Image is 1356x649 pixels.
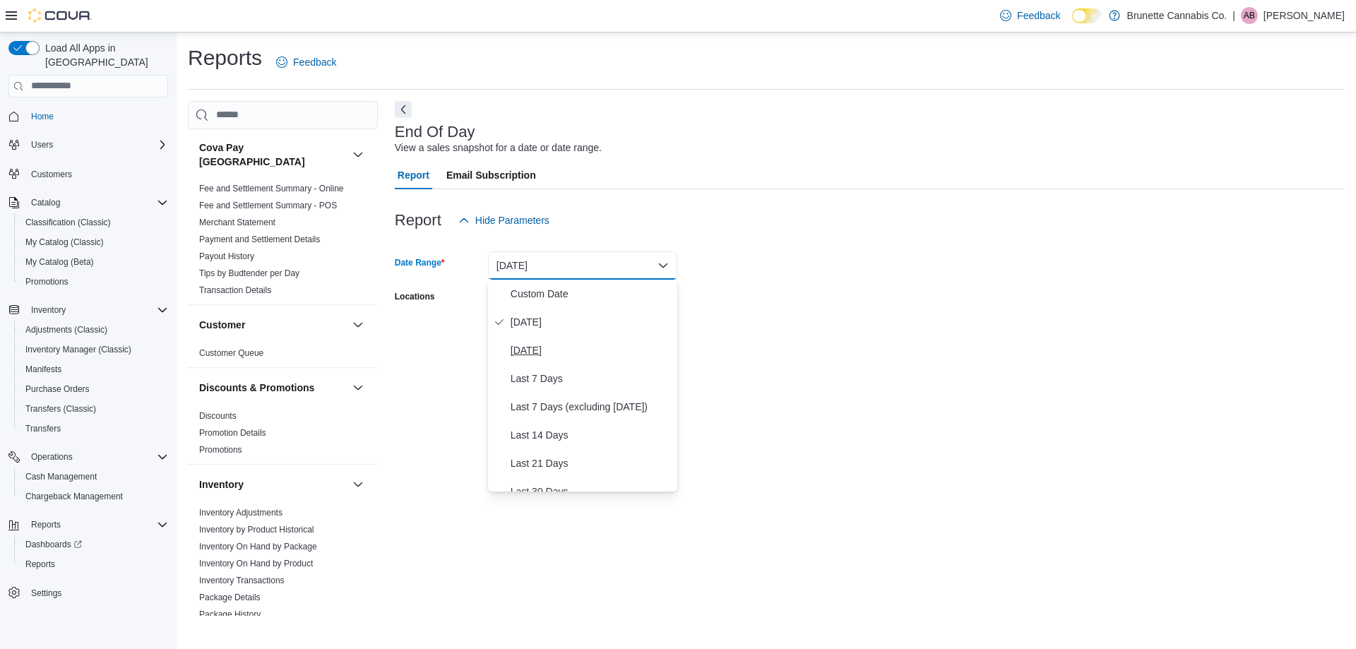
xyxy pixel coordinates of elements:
[293,55,336,69] span: Feedback
[20,361,168,378] span: Manifests
[20,468,102,485] a: Cash Management
[453,206,555,234] button: Hide Parameters
[199,542,317,552] a: Inventory On Hand by Package
[511,427,672,443] span: Last 14 Days
[199,268,299,278] a: Tips by Budtender per Day
[20,556,61,573] a: Reports
[199,525,314,535] a: Inventory by Product Historical
[350,476,367,493] button: Inventory
[20,214,117,231] a: Classification (Classic)
[199,558,313,569] span: Inventory On Hand by Product
[20,254,168,270] span: My Catalog (Beta)
[511,370,672,387] span: Last 7 Days
[199,183,344,194] span: Fee and Settlement Summary - Online
[25,136,59,153] button: Users
[199,541,317,552] span: Inventory On Hand by Package
[446,161,536,189] span: Email Subscription
[199,200,337,211] span: Fee and Settlement Summary - POS
[188,345,378,367] div: Customer
[3,193,174,213] button: Catalog
[199,217,275,228] span: Merchant Statement
[25,584,168,602] span: Settings
[350,316,367,333] button: Customer
[199,285,271,296] span: Transaction Details
[20,488,168,505] span: Chargeback Management
[475,213,549,227] span: Hide Parameters
[511,483,672,500] span: Last 30 Days
[1127,7,1227,24] p: Brunette Cannabis Co.
[20,214,168,231] span: Classification (Classic)
[511,314,672,331] span: [DATE]
[31,588,61,599] span: Settings
[25,194,168,211] span: Catalog
[25,403,96,415] span: Transfers (Classic)
[20,420,66,437] a: Transfers
[511,285,672,302] span: Custom Date
[488,251,677,280] button: [DATE]
[511,342,672,359] span: [DATE]
[31,304,66,316] span: Inventory
[25,344,131,355] span: Inventory Manager (Classic)
[25,217,111,228] span: Classification (Classic)
[994,1,1066,30] a: Feedback
[1263,7,1345,24] p: [PERSON_NAME]
[3,163,174,184] button: Customers
[20,234,168,251] span: My Catalog (Classic)
[20,273,74,290] a: Promotions
[395,124,475,141] h3: End Of Day
[25,539,82,550] span: Dashboards
[20,468,168,485] span: Cash Management
[25,136,168,153] span: Users
[14,554,174,574] button: Reports
[20,234,109,251] a: My Catalog (Classic)
[25,108,59,125] a: Home
[25,302,168,318] span: Inventory
[199,444,242,456] span: Promotions
[25,194,66,211] button: Catalog
[14,359,174,379] button: Manifests
[3,447,174,467] button: Operations
[199,201,337,210] a: Fee and Settlement Summary - POS
[395,141,602,155] div: View a sales snapshot for a date or date range.
[1072,23,1073,24] span: Dark Mode
[395,212,441,229] h3: Report
[14,232,174,252] button: My Catalog (Classic)
[488,280,677,492] div: Select listbox
[188,407,378,464] div: Discounts & Promotions
[199,234,320,245] span: Payment and Settlement Details
[188,44,262,72] h1: Reports
[25,516,66,533] button: Reports
[31,169,72,180] span: Customers
[199,592,261,603] span: Package Details
[14,535,174,554] a: Dashboards
[398,161,429,189] span: Report
[14,252,174,272] button: My Catalog (Beta)
[1244,7,1255,24] span: AB
[1232,7,1235,24] p: |
[25,324,107,335] span: Adjustments (Classic)
[188,180,378,304] div: Cova Pay [GEOGRAPHIC_DATA]
[3,515,174,535] button: Reports
[20,254,100,270] a: My Catalog (Beta)
[199,428,266,438] a: Promotion Details
[199,609,261,620] span: Package History
[14,467,174,487] button: Cash Management
[14,399,174,419] button: Transfers (Classic)
[25,256,94,268] span: My Catalog (Beta)
[395,101,412,118] button: Next
[25,383,90,395] span: Purchase Orders
[20,536,168,553] span: Dashboards
[25,448,168,465] span: Operations
[25,364,61,375] span: Manifests
[350,146,367,163] button: Cova Pay [GEOGRAPHIC_DATA]
[395,257,445,268] label: Date Range
[25,585,67,602] a: Settings
[20,420,168,437] span: Transfers
[199,234,320,244] a: Payment and Settlement Details
[511,398,672,415] span: Last 7 Days (excluding [DATE])
[199,184,344,193] a: Fee and Settlement Summary - Online
[14,320,174,340] button: Adjustments (Classic)
[270,48,342,76] a: Feedback
[199,411,237,421] a: Discounts
[31,139,53,150] span: Users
